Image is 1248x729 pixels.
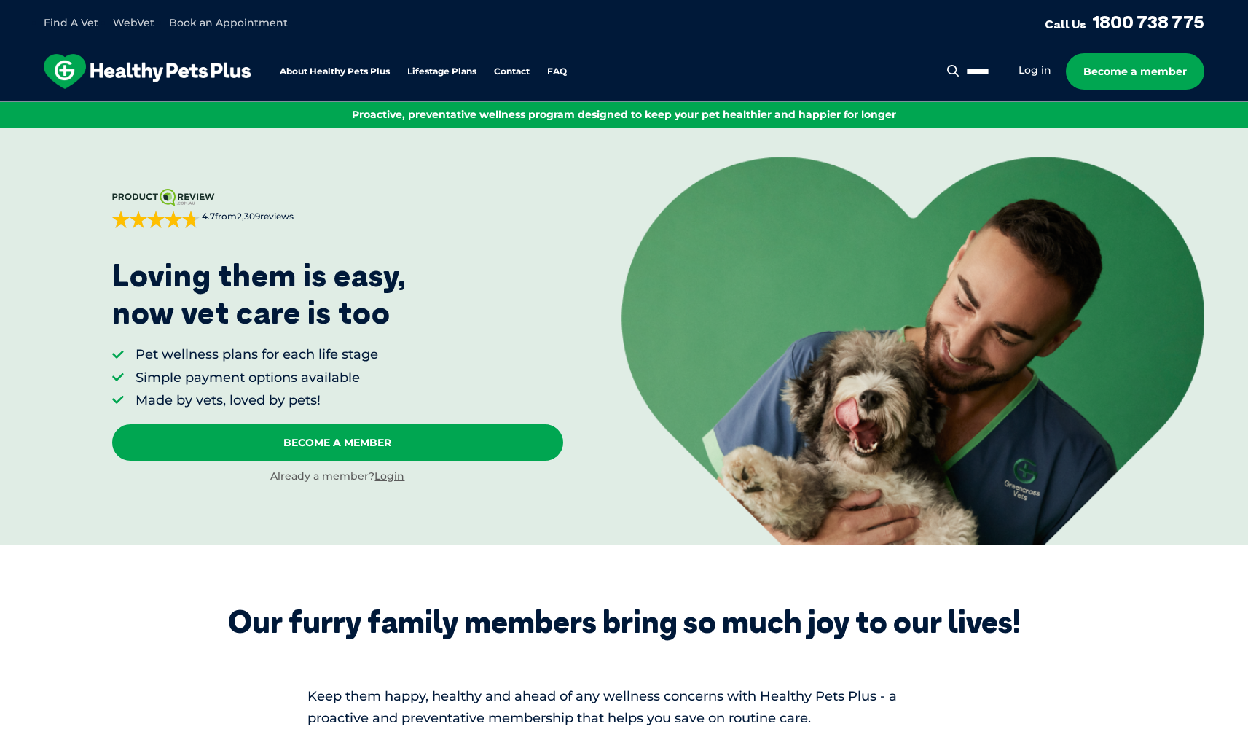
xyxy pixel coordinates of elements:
[202,211,215,222] strong: 4.7
[169,16,288,29] a: Book an Appointment
[112,469,563,484] div: Already a member?
[44,54,251,89] img: hpp-logo
[136,391,378,410] li: Made by vets, loved by pets!
[307,688,897,726] span: Keep them happy, healthy and ahead of any wellness concerns with Healthy Pets Plus - a proactive ...
[200,211,294,223] span: from
[112,424,563,461] a: Become A Member
[352,108,896,121] span: Proactive, preventative wellness program designed to keep your pet healthier and happier for longer
[228,604,1020,640] div: Our furry family members bring so much joy to our lives!
[112,257,407,331] p: Loving them is easy, now vet care is too
[1019,63,1051,77] a: Log in
[136,369,378,387] li: Simple payment options available
[136,346,378,364] li: Pet wellness plans for each life stage
[547,67,567,77] a: FAQ
[1066,53,1204,90] a: Become a member
[112,211,200,228] div: 4.7 out of 5 stars
[1045,17,1086,31] span: Call Us
[237,211,294,222] span: 2,309 reviews
[113,16,154,29] a: WebVet
[621,157,1204,545] img: <p>Loving them is easy, <br /> now vet care is too</p>
[494,67,530,77] a: Contact
[112,189,563,228] a: 4.7from2,309reviews
[1045,11,1204,33] a: Call Us1800 738 775
[407,67,476,77] a: Lifestage Plans
[944,63,962,78] button: Search
[280,67,390,77] a: About Healthy Pets Plus
[44,16,98,29] a: Find A Vet
[374,469,404,483] a: Login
